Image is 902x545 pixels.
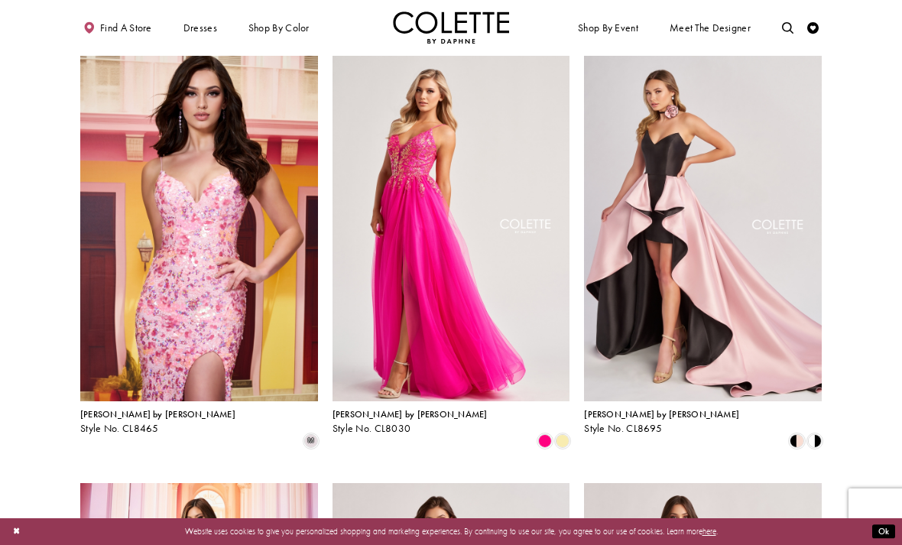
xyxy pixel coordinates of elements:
i: Hot Pink [538,434,552,448]
span: Shop by color [248,22,310,34]
a: Visit Colette by Daphne Style No. CL8030 Page [333,56,570,401]
span: Meet the designer [670,22,751,34]
span: Find a store [100,22,152,34]
span: Shop By Event [578,22,638,34]
i: Black/Blush [790,434,803,448]
a: Toggle search [779,11,797,44]
a: Visit Colette by Daphne Style No. CL8465 Page [80,56,318,401]
span: Style No. CL8695 [584,422,662,435]
p: Website uses cookies to give you personalized shopping and marketing experiences. By continuing t... [83,524,819,539]
a: Find a store [80,11,154,44]
span: Dresses [180,11,220,44]
span: Dresses [183,22,217,34]
span: [PERSON_NAME] by [PERSON_NAME] [333,408,488,420]
span: Style No. CL8465 [80,422,159,435]
span: [PERSON_NAME] by [PERSON_NAME] [584,408,739,420]
span: Shop By Event [575,11,641,44]
a: Check Wishlist [804,11,822,44]
div: Colette by Daphne Style No. CL8695 [584,410,739,434]
span: Style No. CL8030 [333,422,411,435]
i: Sunshine [556,434,569,448]
button: Submit Dialog [872,524,895,539]
span: [PERSON_NAME] by [PERSON_NAME] [80,408,235,420]
a: Visit Colette by Daphne Style No. CL8695 Page [584,56,822,401]
div: Colette by Daphne Style No. CL8030 [333,410,488,434]
img: Colette by Daphne [393,11,509,44]
button: Close Dialog [7,521,26,542]
a: Visit Home Page [393,11,509,44]
a: Meet the designer [667,11,754,44]
i: Pink/Multi [304,434,318,448]
span: Shop by color [245,11,312,44]
div: Colette by Daphne Style No. CL8465 [80,410,235,434]
a: here [702,526,716,537]
i: Black/White [808,434,822,448]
